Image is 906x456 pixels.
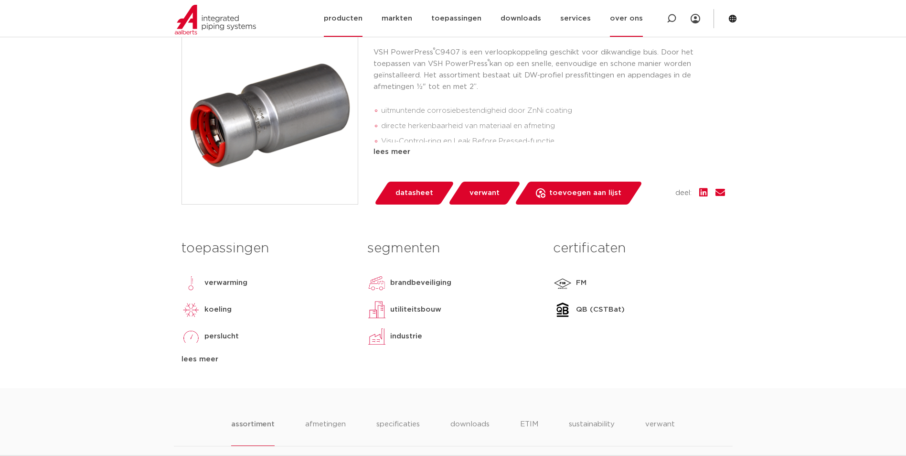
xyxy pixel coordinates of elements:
h3: certificaten [553,239,725,258]
span: deel: [675,187,692,199]
p: FM [576,277,586,289]
img: koeling [181,300,201,319]
a: verwant [448,182,521,205]
sup: ® [488,59,490,64]
li: assortiment [231,419,275,446]
h3: toepassingen [181,239,353,258]
span: verwant [469,185,500,201]
li: ETIM [520,419,538,446]
p: verwarming [204,277,247,289]
li: sustainability [569,419,615,446]
img: QB (CSTBat) [553,300,572,319]
p: koeling [204,304,232,315]
li: verwant [645,419,675,446]
img: industrie [367,327,386,346]
img: Product Image for VSH PowerPress verloopkoppeling (press x insteek) [182,28,358,204]
img: FM [553,273,572,293]
span: datasheet [395,185,433,201]
sup: ® [433,47,435,53]
p: VSH PowerPress C9407 is een verloopkoppeling geschikt voor dikwandige buis. Door het toepassen va... [373,47,725,93]
p: utiliteitsbouw [390,304,441,315]
li: specificaties [376,419,420,446]
img: verwarming [181,273,201,293]
a: datasheet [373,182,455,205]
img: perslucht [181,327,201,346]
img: brandbeveiliging [367,273,386,293]
li: Visu-Control-ring en Leak Before Pressed-functie [381,134,725,149]
p: industrie [390,331,422,342]
li: directe herkenbaarheid van materiaal en afmeting [381,119,725,134]
li: uitmuntende corrosiebestendigheid door ZnNi coating [381,103,725,119]
li: afmetingen [305,419,346,446]
div: lees meer [373,146,725,158]
li: downloads [450,419,490,446]
p: perslucht [204,331,239,342]
p: QB (CSTBat) [576,304,625,315]
h3: segmenten [367,239,539,258]
p: brandbeveiliging [390,277,451,289]
div: lees meer [181,354,353,365]
img: utiliteitsbouw [367,300,386,319]
span: toevoegen aan lijst [549,185,621,201]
